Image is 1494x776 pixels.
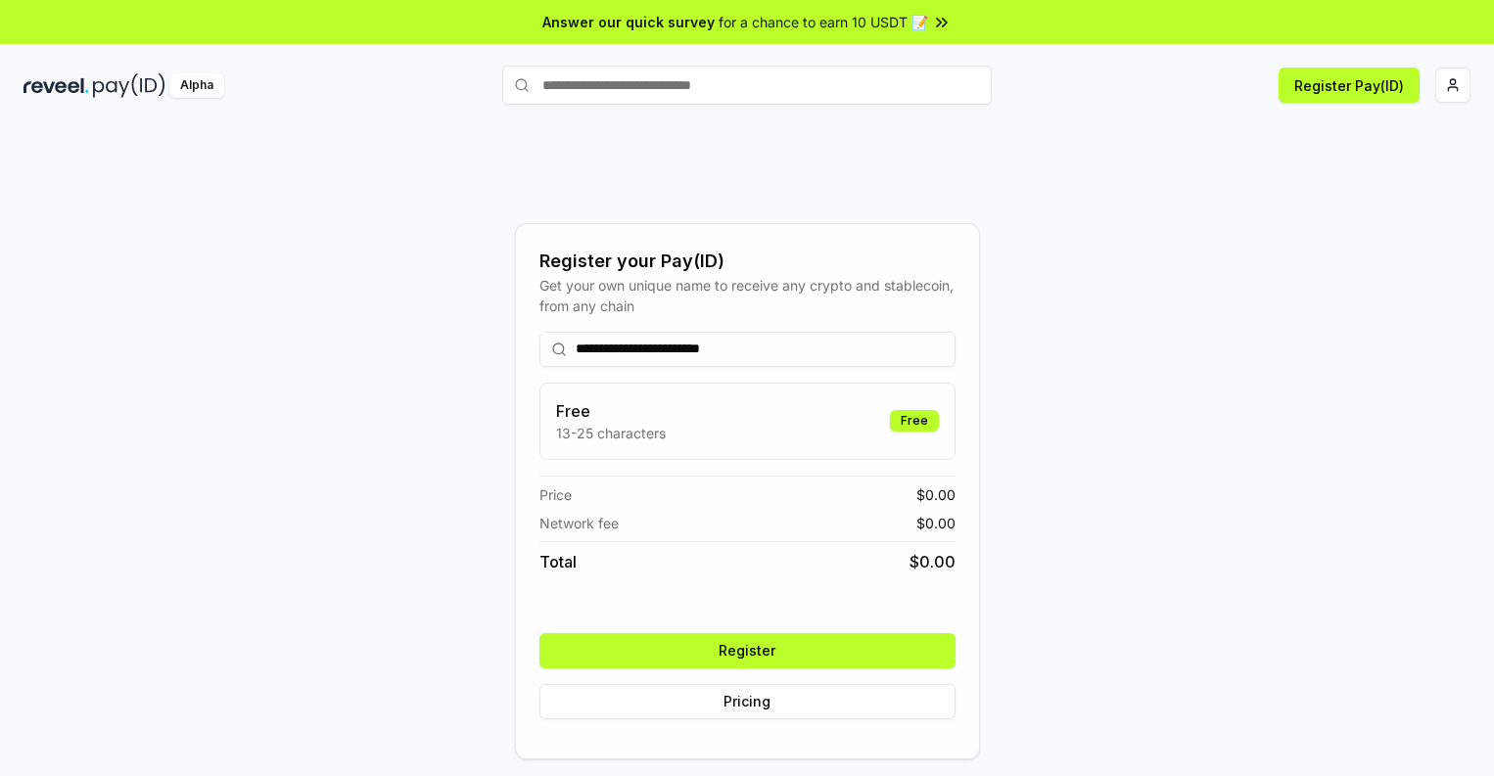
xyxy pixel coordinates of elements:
[542,12,715,32] span: Answer our quick survey
[556,399,666,423] h3: Free
[890,410,939,432] div: Free
[539,684,956,719] button: Pricing
[719,12,928,32] span: for a chance to earn 10 USDT 📝
[169,73,224,98] div: Alpha
[539,484,572,505] span: Price
[539,275,956,316] div: Get your own unique name to receive any crypto and stablecoin, from any chain
[539,550,577,573] span: Total
[556,423,666,443] p: 13-25 characters
[916,484,956,505] span: $ 0.00
[539,513,619,533] span: Network fee
[539,633,956,668] button: Register
[23,73,89,98] img: reveel_dark
[910,550,956,573] span: $ 0.00
[93,73,165,98] img: pay_id
[539,248,956,275] div: Register your Pay(ID)
[916,513,956,533] span: $ 0.00
[1279,68,1420,103] button: Register Pay(ID)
